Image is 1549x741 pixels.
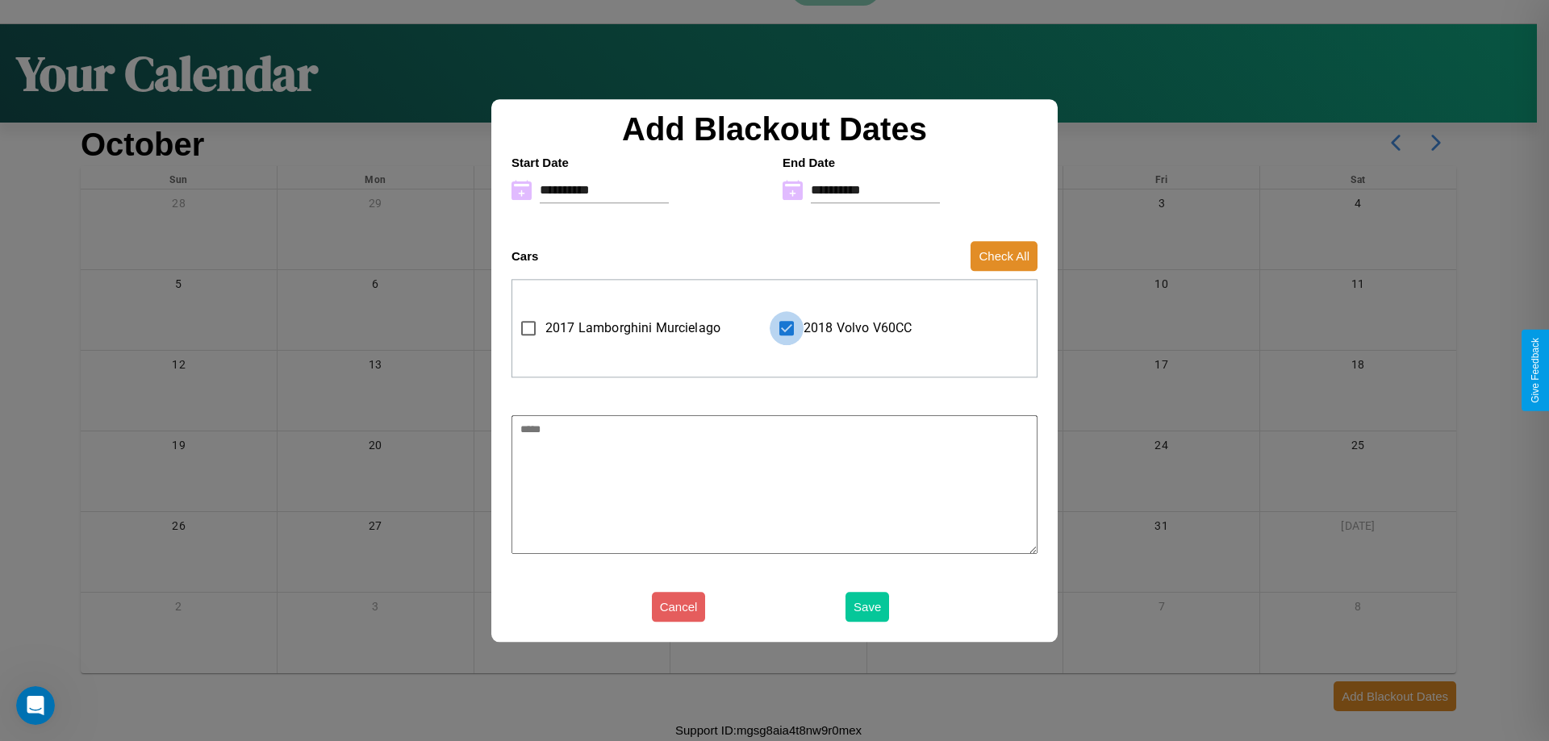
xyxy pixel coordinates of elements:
[804,318,912,338] span: 2018 Volvo V60CC
[1530,338,1541,403] div: Give Feedback
[545,318,720,338] span: 2017 Lamborghini Murcielago
[783,156,1038,169] h4: End Date
[652,592,706,622] button: Cancel
[16,686,55,725] iframe: Intercom live chat
[511,156,766,169] h4: Start Date
[845,592,889,622] button: Save
[503,111,1046,148] h2: Add Blackout Dates
[511,249,538,263] h4: Cars
[971,241,1038,271] button: Check All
